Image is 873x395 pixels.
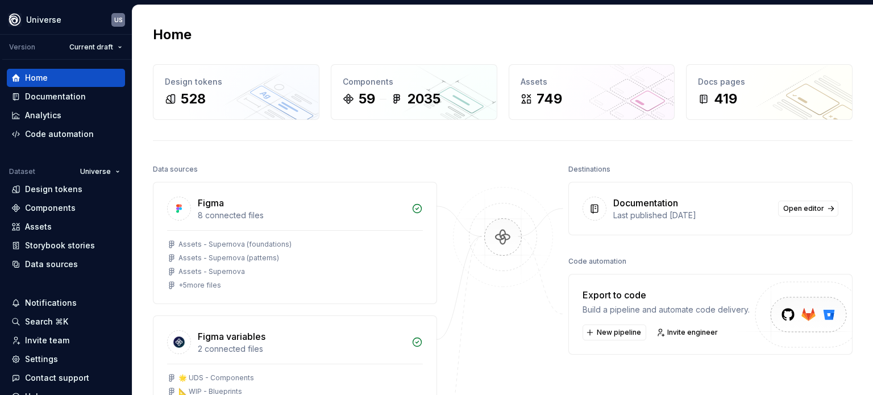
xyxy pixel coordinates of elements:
button: Search ⌘K [7,313,125,331]
div: Universe [26,14,61,26]
a: Assets [7,218,125,236]
div: Design tokens [165,76,307,88]
div: 749 [537,90,562,108]
span: Universe [80,167,111,176]
a: Docs pages419 [686,64,853,120]
div: Figma variables [198,330,265,343]
div: Components [343,76,485,88]
button: Contact support [7,369,125,387]
div: Figma [198,196,224,210]
div: Documentation [613,196,678,210]
div: Data sources [25,259,78,270]
div: Contact support [25,372,89,384]
a: Data sources [7,255,125,273]
div: Code automation [25,128,94,140]
div: Docs pages [698,76,841,88]
div: + 5 more files [178,281,221,290]
a: Analytics [7,106,125,124]
div: 2035 [407,90,440,108]
div: Notifications [25,297,77,309]
a: Components [7,199,125,217]
span: Invite engineer [667,328,718,337]
div: Version [9,43,35,52]
div: 528 [181,90,206,108]
div: Export to code [583,288,750,302]
div: Analytics [25,110,61,121]
div: Destinations [568,161,610,177]
div: 🌟 UDS - Components [178,373,254,382]
span: Current draft [69,43,113,52]
div: Search ⌘K [25,316,68,327]
span: Open editor [783,204,824,213]
div: Build a pipeline and automate code delivery. [583,304,750,315]
a: Code automation [7,125,125,143]
a: Assets749 [509,64,675,120]
div: Code automation [568,253,626,269]
div: Assets - Supernova (foundations) [178,240,292,249]
button: UniverseUS [2,7,130,32]
div: Invite team [25,335,69,346]
div: Assets [25,221,52,232]
div: Last published [DATE] [613,210,771,221]
div: 2 connected files [198,343,405,355]
button: New pipeline [583,325,646,340]
span: New pipeline [597,328,641,337]
div: 8 connected files [198,210,405,221]
div: Data sources [153,161,198,177]
div: US [114,15,123,24]
div: Components [25,202,76,214]
a: Settings [7,350,125,368]
a: Storybook stories [7,236,125,255]
div: Assets - Supernova [178,267,245,276]
div: Documentation [25,91,86,102]
div: Storybook stories [25,240,95,251]
a: Design tokens [7,180,125,198]
a: Invite team [7,331,125,350]
h2: Home [153,26,192,44]
a: Design tokens528 [153,64,319,120]
a: Components592035 [331,64,497,120]
a: Open editor [778,201,838,217]
a: Figma8 connected filesAssets - Supernova (foundations)Assets - Supernova (patterns)Assets - Super... [153,182,437,304]
img: 87d06435-c97f-426c-aa5d-5eb8acd3d8b3.png [8,13,22,27]
div: 59 [359,90,375,108]
div: Assets [521,76,663,88]
button: Notifications [7,294,125,312]
a: Home [7,69,125,87]
a: Documentation [7,88,125,106]
div: 419 [714,90,737,108]
div: Settings [25,354,58,365]
div: Design tokens [25,184,82,195]
div: Dataset [9,167,35,176]
div: Home [25,72,48,84]
div: Assets - Supernova (patterns) [178,253,279,263]
a: Invite engineer [653,325,723,340]
button: Current draft [64,39,127,55]
button: Universe [75,164,125,180]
